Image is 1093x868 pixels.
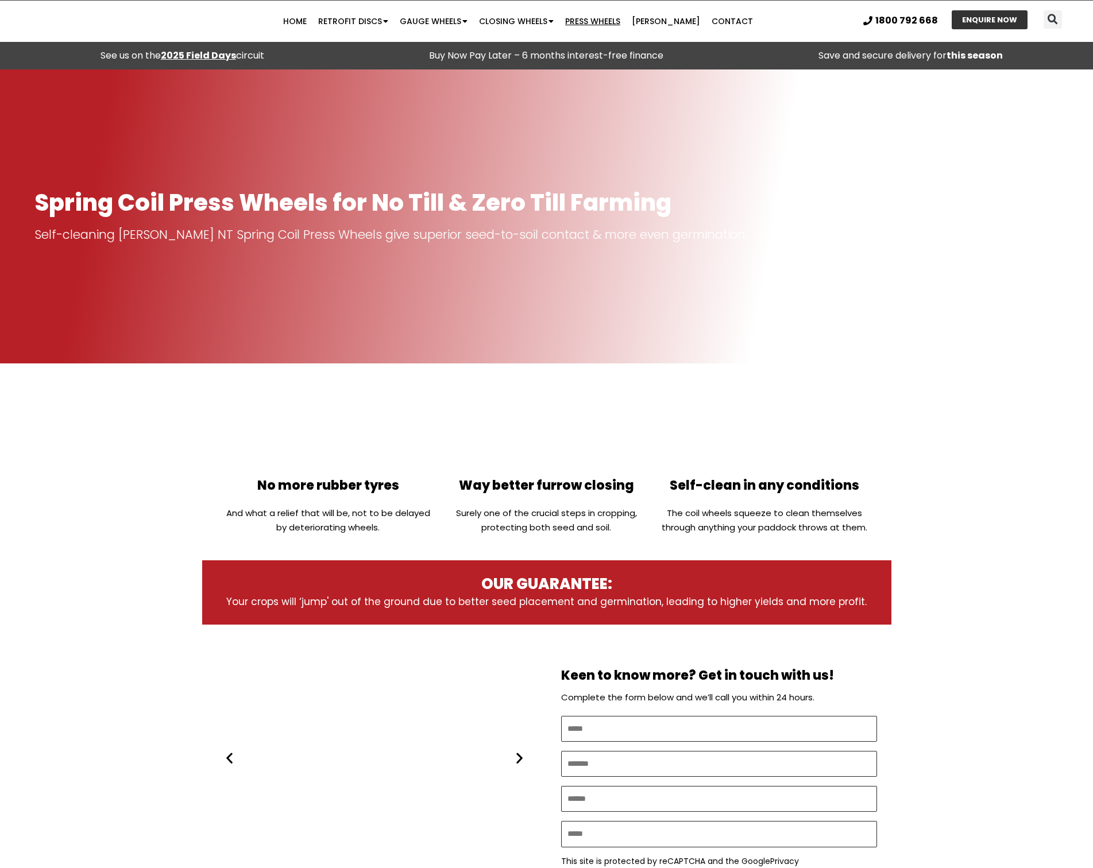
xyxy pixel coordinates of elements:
[512,751,527,765] div: Next slide
[287,389,370,472] img: No more rubber tyres
[947,49,1003,62] strong: this season
[370,48,723,64] p: Buy Now Pay Later – 6 months interest-free finance
[277,10,312,33] a: Home
[34,227,1059,243] p: Self-cleaning [PERSON_NAME] NT Spring Coil Press Wheels give superior seed-to-soil contact & more...
[626,10,706,33] a: [PERSON_NAME]
[559,10,626,33] a: Press Wheels
[225,506,432,534] p: And what a relief that will be, not to be delayed by deteriorating wheels.
[222,751,237,765] div: Previous slide
[212,10,824,33] nav: Menu
[312,10,394,33] a: Retrofit Discs
[217,659,532,857] div: Slides
[225,575,868,594] h3: OUR GUARANTEE:
[952,10,1028,29] a: ENQUIRE NOW
[561,668,877,684] h2: Keen to know more? Get in touch with us!
[706,10,759,33] a: Contact
[875,16,938,25] span: 1800 792 668
[443,506,650,534] p: Surely one of the crucial steps in cropping, protecting both seed and soil.
[225,478,432,494] h2: No more rubber tyres
[34,190,1059,215] h1: Spring Coil Press Wheels for No Till & Zero Till Farming
[661,506,868,534] p: The coil wheels squeeze to clean themselves through anything your paddock throws at them.
[661,478,868,494] h2: Self-clean in any conditions
[6,48,358,64] div: See us on the circuit
[473,10,559,33] a: Closing Wheels
[443,478,650,494] h2: Way better furrow closing
[505,389,588,472] img: Way better furrow closing
[561,689,877,706] p: Complete the form below and we’ll call you within 24 hours.
[723,389,806,472] img: Handle the toughest conditions
[1044,10,1062,29] div: Search
[863,16,938,25] a: 1800 792 668
[34,3,149,39] img: Ryan NT logo
[217,659,532,857] a: Coil-Press-Wheel-Thumb
[226,595,867,609] span: Your crops will ‘jump' out of the ground due to better seed placement and germination, leading to...
[217,659,532,857] div: 1 / 24
[161,49,236,62] a: 2025 Field Days
[962,16,1017,24] span: ENQUIRE NOW
[394,10,473,33] a: Gauge Wheels
[735,48,1087,64] p: Save and secure delivery for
